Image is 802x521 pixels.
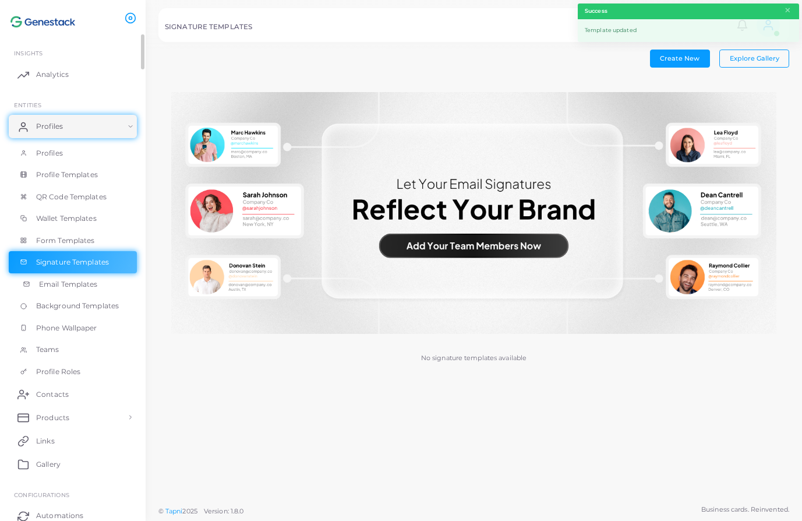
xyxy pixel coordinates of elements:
[585,7,607,15] strong: Success
[9,63,137,86] a: Analytics
[9,317,137,339] a: Phone Wallpaper
[9,115,137,138] a: Profiles
[650,50,710,67] button: Create New
[36,511,83,521] span: Automations
[9,361,137,383] a: Profile Roles
[9,429,137,452] a: Links
[36,69,69,80] span: Analytics
[36,301,119,311] span: Background Templates
[36,148,63,159] span: Profiles
[9,251,137,273] a: Signature Templates
[9,207,137,230] a: Wallet Templates
[9,382,137,406] a: Contacts
[36,257,109,267] span: Signature Templates
[36,323,97,333] span: Phone Wallpaper
[36,367,80,377] span: Profile Roles
[784,4,792,17] button: Close
[9,186,137,208] a: QR Code Templates
[14,491,69,498] span: Configurations
[9,339,137,361] a: Teams
[36,121,63,132] span: Profiles
[204,507,244,515] span: Version: 1.8.0
[9,273,137,295] a: Email Templates
[158,506,243,516] span: ©
[165,23,252,31] h5: SIGNATURE TEMPLATES
[36,413,69,423] span: Products
[36,170,98,180] span: Profile Templates
[701,505,789,515] span: Business cards. Reinvented.
[36,235,95,246] span: Form Templates
[421,353,527,363] p: No signature templates available
[171,92,776,335] img: No signature templates
[719,50,789,67] button: Explore Gallery
[730,54,779,62] span: Explore Gallery
[36,436,55,446] span: Links
[9,406,137,429] a: Products
[10,11,75,33] img: logo
[9,142,137,164] a: Profiles
[165,507,183,515] a: Tapni
[36,389,69,400] span: Contacts
[14,50,43,57] span: INSIGHTS
[182,506,197,516] span: 2025
[9,230,137,252] a: Form Templates
[9,452,137,476] a: Gallery
[578,19,799,42] div: Template updated
[36,213,97,224] span: Wallet Templates
[36,192,107,202] span: QR Code Templates
[14,101,41,108] span: ENTITIES
[36,344,59,355] span: Teams
[36,459,61,470] span: Gallery
[9,295,137,317] a: Background Templates
[660,54,699,62] span: Create New
[9,164,137,186] a: Profile Templates
[39,279,98,290] span: Email Templates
